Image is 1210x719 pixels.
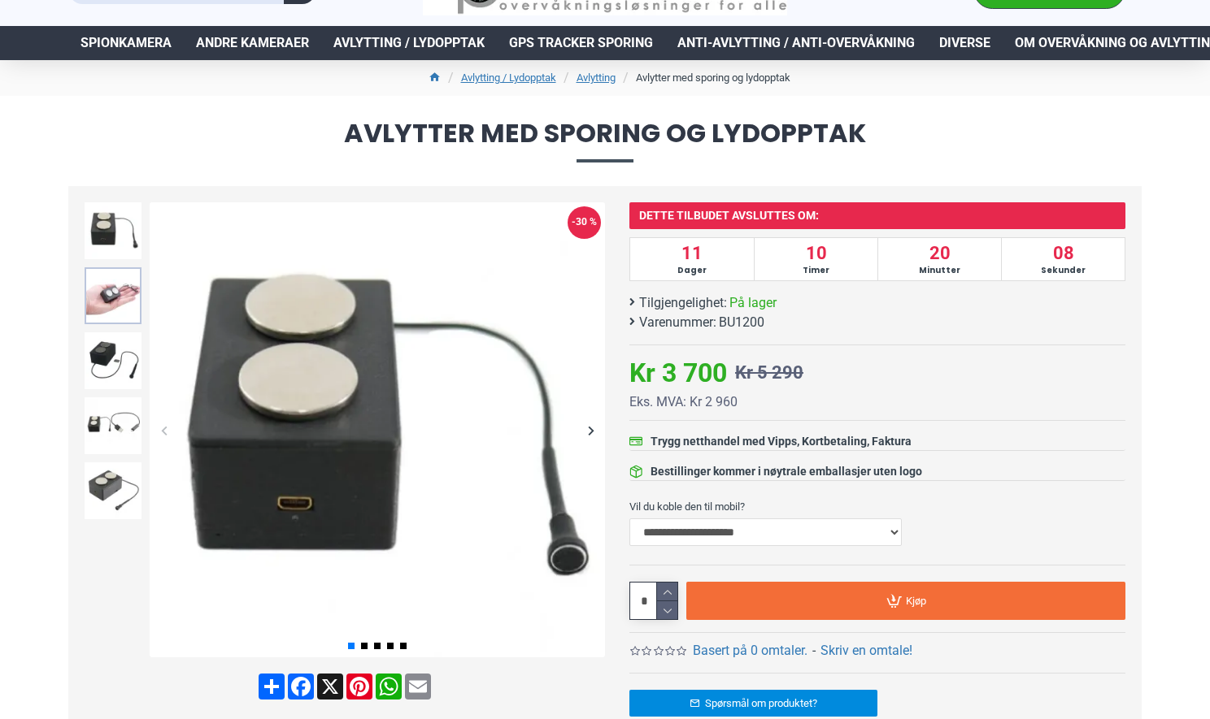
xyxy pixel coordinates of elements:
span: Andre kameraer [196,33,309,53]
div: Previous slide [150,416,178,444]
a: X [316,674,345,700]
span: Anti-avlytting / Anti-overvåkning [677,33,915,53]
a: Andre kameraer [184,26,321,60]
div: Next slide [577,416,605,444]
div: Kr 3 700 [629,353,727,392]
span: Sekunder [1003,264,1123,276]
a: GPS Tracker Sporing [497,26,665,60]
span: Go to slide 4 [387,643,394,649]
span: Diverse [939,33,990,53]
a: Pinterest [345,674,374,700]
div: 11 [630,238,754,280]
a: Avlytting [577,70,616,86]
a: Anti-avlytting / Anti-overvåkning [665,26,927,60]
img: Avlytter med sporing og lydopptak - SpyGadgets.no [85,462,141,519]
b: - [812,643,816,658]
a: Share [257,674,286,700]
img: Avlytter med sporing og lydopptak - SpyGadgets.no [85,397,141,454]
div: 10 [754,238,877,280]
span: Avlytting / Lydopptak [333,33,485,53]
span: Go to slide 3 [374,643,381,649]
a: Spørsmål om produktet? [629,690,877,717]
a: Basert på 0 omtaler. [693,641,807,661]
span: Avlytter med sporing og lydopptak [68,120,1142,162]
img: Avlytter med sporing og lydopptak - SpyGadgets.no [150,202,605,657]
span: Go to slide 1 [348,643,355,649]
a: Spionkamera [68,26,184,60]
img: Avlytter med sporing og lydopptak - SpyGadgets.no [85,267,141,324]
label: Vil du koble den til mobil? [629,493,1125,519]
span: Go to slide 2 [361,643,368,649]
div: Trygg netthandel med Vipps, Kortbetaling, Faktura [651,433,912,450]
a: Avlytting / Lydopptak [461,70,556,86]
b: Varenummer: [639,313,716,332]
span: Timer [756,264,876,276]
span: Dager [632,264,752,276]
span: GPS Tracker Sporing [509,33,653,53]
span: Spionkamera [81,33,172,53]
span: BU1200 [719,313,764,332]
div: 20 [877,238,1001,280]
a: WhatsApp [374,674,403,700]
span: Go to slide 5 [400,643,407,649]
img: Avlytter med sporing og lydopptak - SpyGadgets.no [85,332,141,389]
a: Facebook [286,674,316,700]
div: Bestillinger kommer i nøytrale emballasjer uten logo [651,463,922,480]
h5: Dette tilbudet avsluttes om: [629,202,1125,229]
img: Avlytter med sporing og lydopptak - SpyGadgets.no [85,202,141,259]
a: Diverse [927,26,1003,60]
a: Email [403,674,433,700]
b: Tilgjengelighet: [639,293,727,313]
span: Minutter [880,264,999,276]
div: 08 [1001,238,1125,280]
div: Kr 5 290 [735,359,803,386]
a: Skriv en omtale! [820,641,912,661]
span: Kjøp [906,596,926,606]
span: På lager [729,293,777,313]
a: Avlytting / Lydopptak [321,26,497,60]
